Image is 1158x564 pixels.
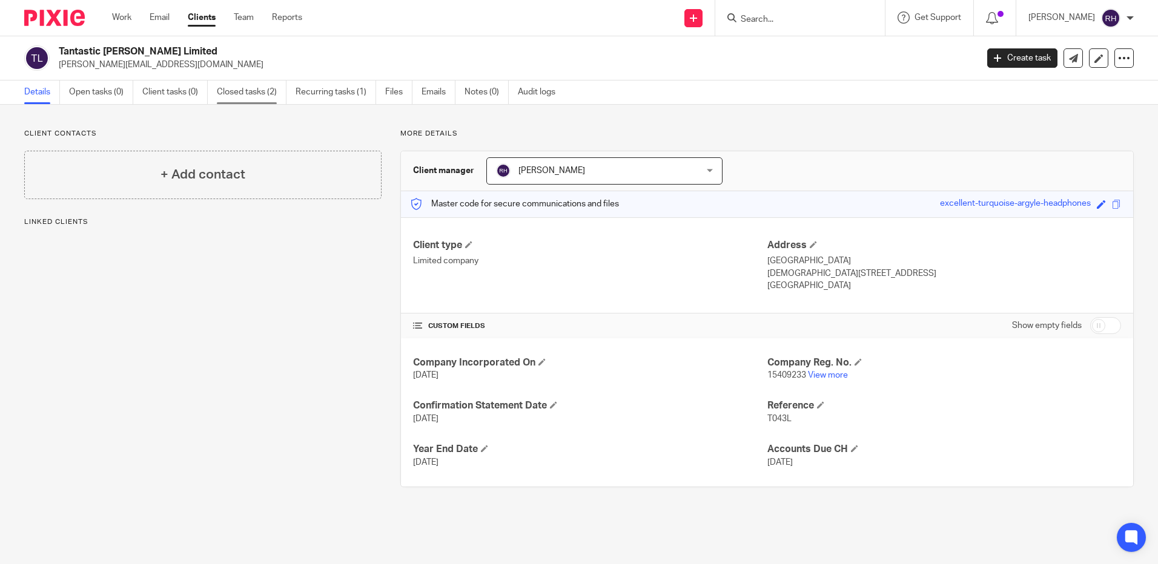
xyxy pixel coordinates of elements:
[987,48,1057,68] a: Create task
[272,11,302,24] a: Reports
[1028,11,1095,24] p: [PERSON_NAME]
[59,45,787,58] h2: Tantastic [PERSON_NAME] Limited
[150,11,170,24] a: Email
[808,371,848,379] a: View more
[413,415,438,423] span: [DATE]
[24,45,50,71] img: svg%3E
[1101,8,1120,28] img: svg%3E
[24,217,382,227] p: Linked clients
[465,80,509,104] a: Notes (0)
[518,166,585,175] span: [PERSON_NAME]
[413,399,767,412] h4: Confirmation Statement Date
[739,15,849,25] input: Search
[1012,320,1082,332] label: Show empty fields
[422,80,455,104] a: Emails
[413,165,474,177] h3: Client manager
[413,356,767,369] h4: Company Incorporated On
[24,129,382,139] p: Client contacts
[112,11,131,24] a: Work
[413,321,767,331] h4: CUSTOM FIELDS
[413,239,767,252] h4: Client type
[59,59,969,71] p: [PERSON_NAME][EMAIL_ADDRESS][DOMAIN_NAME]
[767,267,1121,280] p: [DEMOGRAPHIC_DATA][STREET_ADDRESS]
[400,129,1134,139] p: More details
[413,458,438,467] span: [DATE]
[24,80,60,104] a: Details
[496,163,511,178] img: svg%3E
[142,80,208,104] a: Client tasks (0)
[767,255,1121,267] p: [GEOGRAPHIC_DATA]
[69,80,133,104] a: Open tasks (0)
[767,356,1121,369] h4: Company Reg. No.
[518,80,564,104] a: Audit logs
[234,11,254,24] a: Team
[767,458,793,467] span: [DATE]
[413,371,438,379] span: [DATE]
[413,443,767,456] h4: Year End Date
[940,197,1091,211] div: excellent-turquoise-argyle-headphones
[915,13,961,22] span: Get Support
[767,371,806,379] span: 15409233
[767,399,1121,412] h4: Reference
[767,239,1121,252] h4: Address
[217,80,286,104] a: Closed tasks (2)
[24,10,85,26] img: Pixie
[296,80,376,104] a: Recurring tasks (1)
[767,443,1121,456] h4: Accounts Due CH
[413,255,767,267] p: Limited company
[160,165,245,184] h4: + Add contact
[410,198,619,210] p: Master code for secure communications and files
[767,280,1121,292] p: [GEOGRAPHIC_DATA]
[385,80,412,104] a: Files
[767,415,792,423] span: T043L
[188,11,216,24] a: Clients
